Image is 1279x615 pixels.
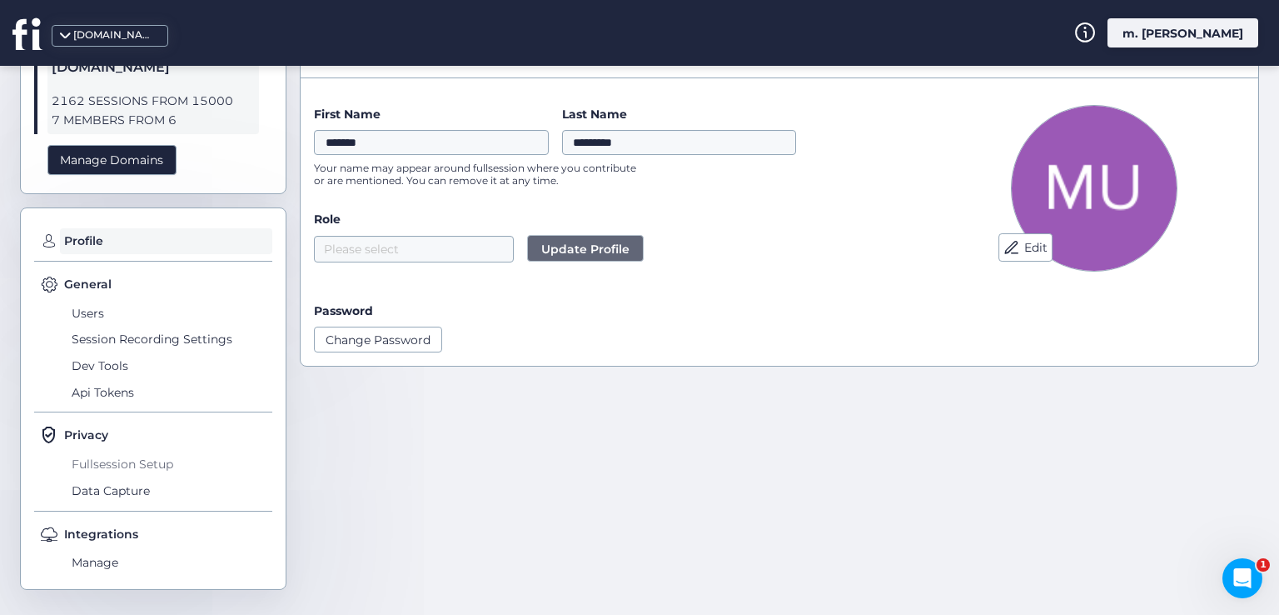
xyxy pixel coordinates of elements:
[314,162,647,187] p: Your name may appear around fullsession where you contribute or are mentioned. You can remove it ...
[67,300,272,327] span: Users
[314,105,549,123] label: First Name
[527,235,644,262] button: Update Profile
[47,145,177,176] div: Manage Domains
[1222,558,1262,598] iframe: Intercom live chat
[73,27,157,43] div: [DOMAIN_NAME]
[314,303,373,318] label: Password
[67,451,272,477] span: Fullsession Setup
[998,233,1053,262] button: Edit
[64,426,108,444] span: Privacy
[67,379,272,406] span: Api Tokens
[314,327,442,352] button: Change Password
[1257,558,1270,572] span: 1
[67,352,272,379] span: Dev Tools
[314,210,917,228] label: Role
[64,525,138,543] span: Integrations
[67,477,272,504] span: Data Capture
[64,275,112,293] span: General
[67,327,272,353] span: Session Recording Settings
[67,550,272,577] span: Manage
[1107,18,1258,47] div: m. [PERSON_NAME]
[562,105,797,123] label: Last Name
[60,228,272,255] span: Profile
[52,111,255,130] span: 7 MEMBERS FROM 6
[1011,105,1177,272] img: Avatar Picture
[541,240,630,258] span: Update Profile
[52,57,255,78] span: [DOMAIN_NAME]
[52,92,255,111] span: 2162 SESSIONS FROM 15000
